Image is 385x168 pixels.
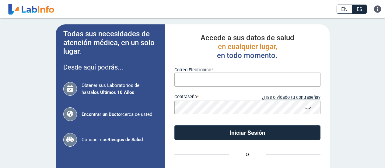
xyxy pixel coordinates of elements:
[63,30,158,56] h2: Todas sus necesidades de atención médica, en un solo lugar.
[82,136,158,143] span: Conocer sus
[218,42,277,51] span: en cualquier lugar,
[217,51,278,60] span: en todo momento.
[174,67,320,73] label: Correo Electronico
[229,151,266,158] span: O
[174,94,247,101] label: contraseña
[82,111,158,118] span: cerca de usted
[93,90,134,95] b: los Últimos 10 Años
[352,5,367,14] a: ES
[82,112,122,117] b: Encontrar un Doctor
[337,5,352,14] a: EN
[63,63,158,71] h3: Desde aquí podrás...
[107,137,143,142] b: Riesgos de Salud
[247,94,320,101] a: ¿Has olvidado tu contraseña?
[82,82,158,96] span: Obtener sus Laboratorios de hasta
[201,34,294,42] span: Accede a sus datos de salud
[174,125,320,140] button: Iniciar Sesión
